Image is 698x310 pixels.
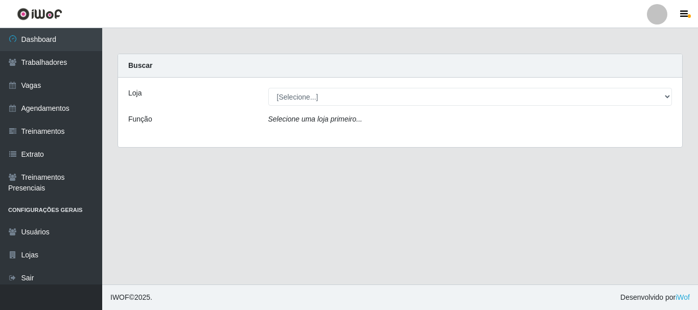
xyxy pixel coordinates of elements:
span: IWOF [110,293,129,301]
img: CoreUI Logo [17,8,62,20]
span: Desenvolvido por [620,292,690,303]
i: Selecione uma loja primeiro... [268,115,362,123]
strong: Buscar [128,61,152,69]
label: Função [128,114,152,125]
label: Loja [128,88,142,99]
a: iWof [676,293,690,301]
span: © 2025 . [110,292,152,303]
